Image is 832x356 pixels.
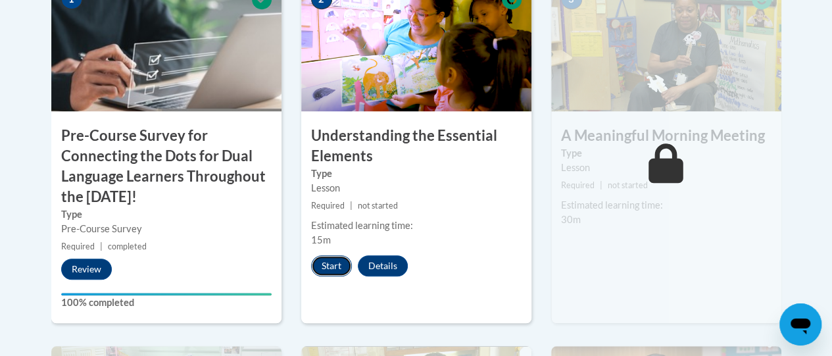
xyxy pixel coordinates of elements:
[561,198,771,213] div: Estimated learning time:
[61,295,272,310] label: 100% completed
[608,180,648,190] span: not started
[311,181,522,195] div: Lesson
[61,242,95,251] span: Required
[358,201,398,211] span: not started
[311,218,522,233] div: Estimated learning time:
[311,201,345,211] span: Required
[551,126,781,146] h3: A Meaningful Morning Meeting
[100,242,103,251] span: |
[61,222,272,236] div: Pre-Course Survey
[301,126,531,166] h3: Understanding the Essential Elements
[561,180,595,190] span: Required
[311,255,352,276] button: Start
[600,180,602,190] span: |
[561,146,771,161] label: Type
[561,214,581,225] span: 30m
[358,255,408,276] button: Details
[108,242,147,251] span: completed
[51,126,281,207] h3: Pre-Course Survey for Connecting the Dots for Dual Language Learners Throughout the [DATE]!
[61,293,272,295] div: Your progress
[311,166,522,181] label: Type
[779,303,821,345] iframe: Button to launch messaging window
[350,201,353,211] span: |
[61,207,272,222] label: Type
[61,259,112,280] button: Review
[561,161,771,175] div: Lesson
[311,234,331,245] span: 15m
